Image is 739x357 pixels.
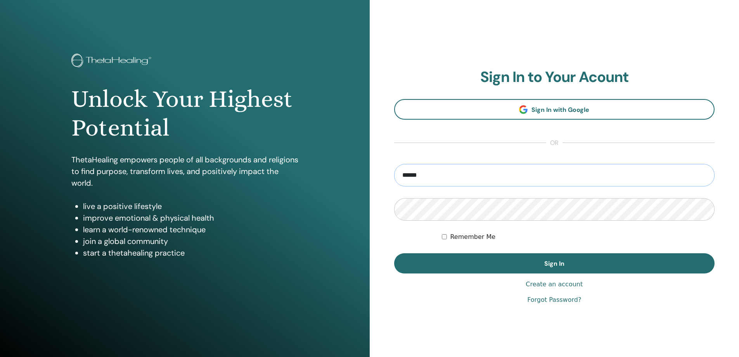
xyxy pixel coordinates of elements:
span: Sign In with Google [531,106,589,114]
h1: Unlock Your Highest Potential [71,85,298,143]
li: learn a world-renowned technique [83,224,298,235]
h2: Sign In to Your Acount [394,68,715,86]
a: Sign In with Google [394,99,715,120]
li: live a positive lifestyle [83,200,298,212]
p: ThetaHealing empowers people of all backgrounds and religions to find purpose, transform lives, a... [71,154,298,189]
a: Forgot Password? [527,295,581,305]
div: Keep me authenticated indefinitely or until I manually logout [442,232,715,242]
li: start a thetahealing practice [83,247,298,259]
span: or [546,138,562,148]
label: Remember Me [450,232,495,242]
li: join a global community [83,235,298,247]
span: Sign In [544,259,564,268]
button: Sign In [394,253,715,273]
a: Create an account [526,280,583,289]
li: improve emotional & physical health [83,212,298,224]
